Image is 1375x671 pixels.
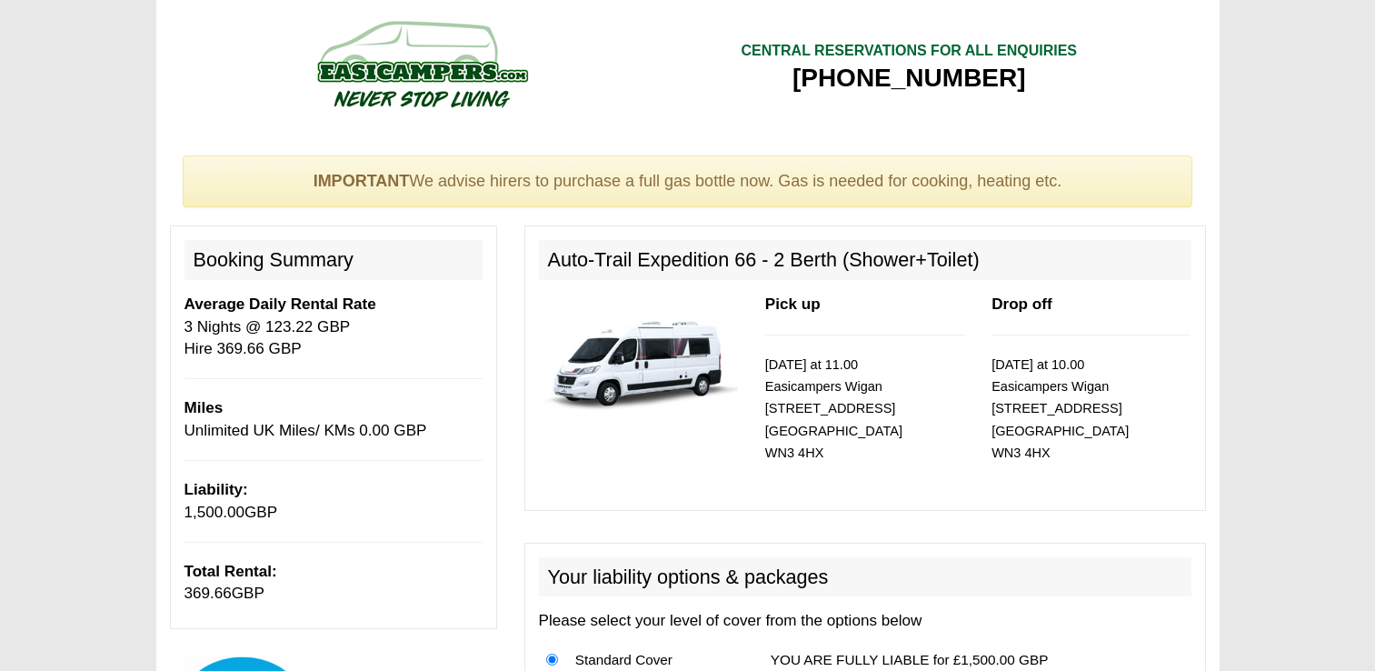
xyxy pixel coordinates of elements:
b: Miles [184,399,224,416]
span: 1,500.00 [184,504,245,521]
b: Pick up [765,295,821,313]
b: Drop off [991,295,1051,313]
p: Unlimited UK Miles/ KMs 0.00 GBP [184,397,483,442]
small: [DATE] at 10.00 Easicampers Wigan [STREET_ADDRESS] [GEOGRAPHIC_DATA] WN3 4HX [991,357,1129,461]
b: Average Daily Rental Rate [184,295,376,313]
h2: Auto-Trail Expedition 66 - 2 Berth (Shower+Toilet) [539,240,1191,280]
p: 3 Nights @ 123.22 GBP Hire 369.66 GBP [184,294,483,360]
p: GBP [184,561,483,606]
div: CENTRAL RESERVATIONS FOR ALL ENQUIRIES [741,41,1077,62]
b: Liability: [184,481,248,498]
b: Total Rental: [184,563,277,580]
img: 339.jpg [539,294,738,422]
h2: Your liability options & packages [539,557,1191,597]
div: We advise hirers to purchase a full gas bottle now. Gas is needed for cooking, heating etc. [183,155,1193,208]
div: [PHONE_NUMBER] [741,62,1077,95]
strong: IMPORTANT [314,172,410,190]
img: campers-checkout-logo.png [249,14,594,114]
p: GBP [184,479,483,524]
span: 369.66 [184,585,232,602]
p: Please select your level of cover from the options below [539,610,1191,632]
h2: Booking Summary [184,240,483,280]
small: [DATE] at 11.00 Easicampers Wigan [STREET_ADDRESS] [GEOGRAPHIC_DATA] WN3 4HX [765,357,902,461]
